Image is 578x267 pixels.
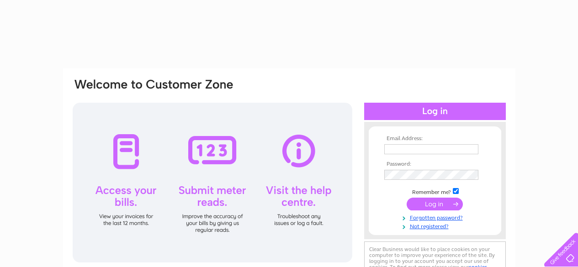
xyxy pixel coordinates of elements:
td: Remember me? [382,187,488,196]
th: Password: [382,161,488,168]
input: Submit [407,198,463,210]
th: Email Address: [382,136,488,142]
a: Not registered? [384,221,488,230]
a: Forgotten password? [384,213,488,221]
